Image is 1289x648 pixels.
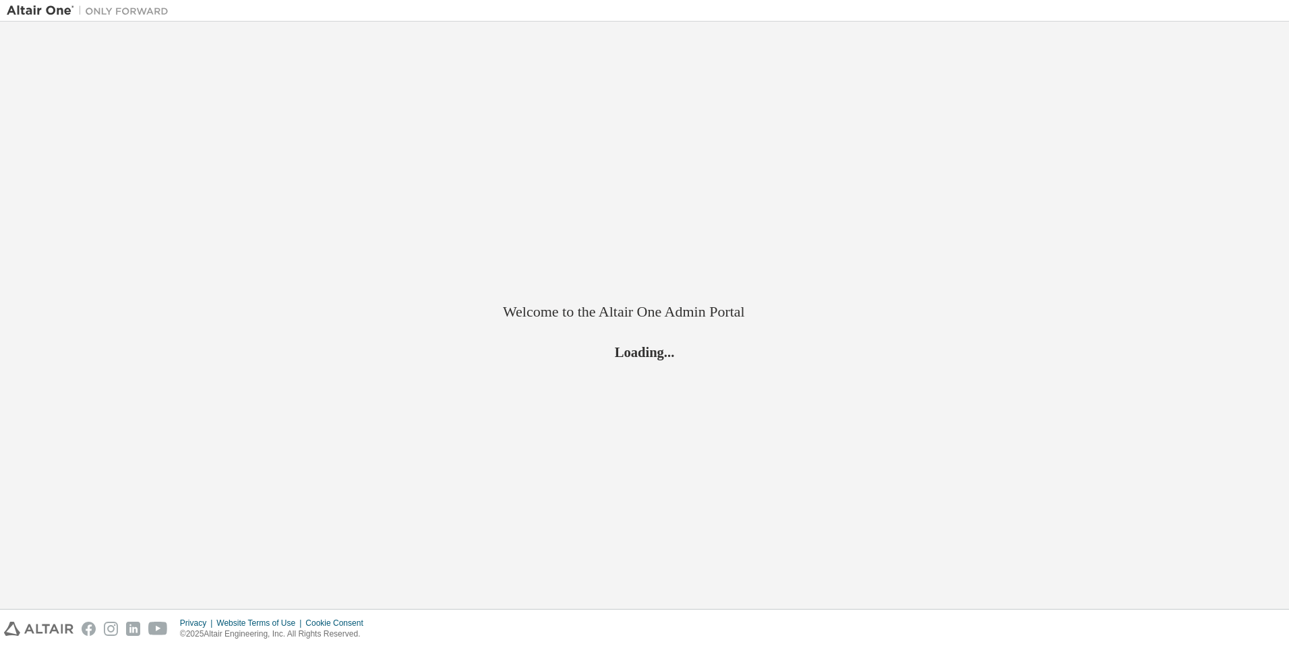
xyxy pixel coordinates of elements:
[305,618,371,628] div: Cookie Consent
[82,622,96,636] img: facebook.svg
[180,618,216,628] div: Privacy
[216,618,305,628] div: Website Terms of Use
[503,344,786,361] h2: Loading...
[126,622,140,636] img: linkedin.svg
[104,622,118,636] img: instagram.svg
[4,622,73,636] img: altair_logo.svg
[148,622,168,636] img: youtube.svg
[180,628,371,640] p: © 2025 Altair Engineering, Inc. All Rights Reserved.
[7,4,175,18] img: Altair One
[503,302,786,321] h2: Welcome to the Altair One Admin Portal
